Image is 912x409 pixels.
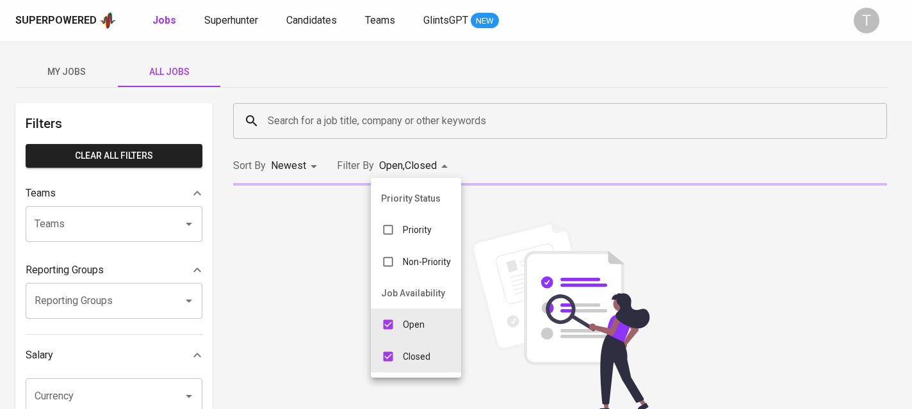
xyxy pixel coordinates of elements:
p: Closed [403,350,430,363]
p: Priority [403,223,432,236]
li: Priority Status [371,183,461,214]
p: Open [403,318,425,331]
p: Non-Priority [403,255,451,268]
li: Job Availability [371,278,461,309]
